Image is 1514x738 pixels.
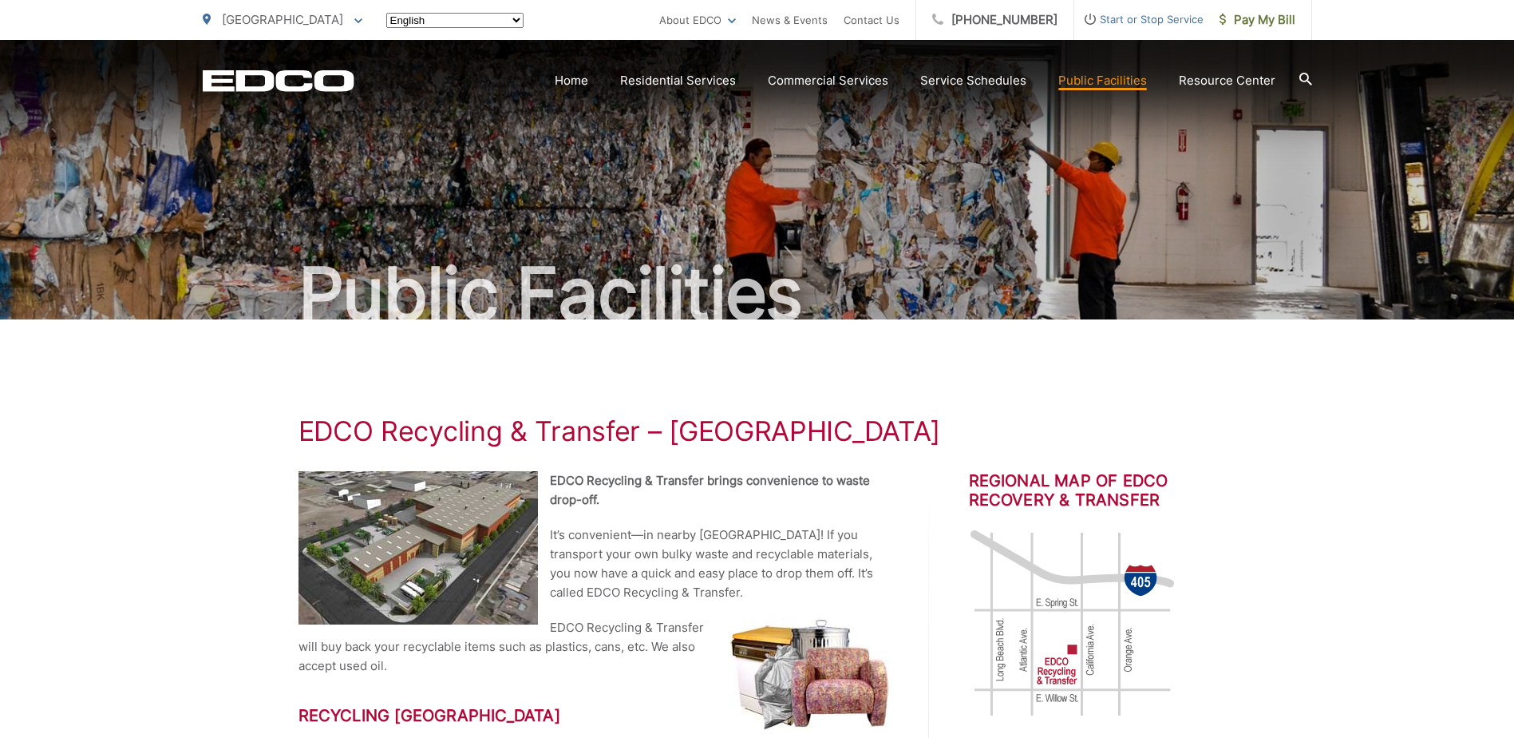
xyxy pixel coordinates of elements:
a: Commercial Services [768,71,888,90]
h2: Public Facilities [203,254,1312,334]
a: Public Facilities [1058,71,1147,90]
img: Dishwasher and chair [729,618,889,730]
img: image [969,527,1176,719]
a: Residential Services [620,71,736,90]
a: About EDCO [659,10,736,30]
a: Service Schedules [920,71,1026,90]
p: It’s convenient—in nearby [GEOGRAPHIC_DATA]! If you transport your own bulky waste and recyclable... [298,526,889,602]
h1: EDCO Recycling & Transfer – [GEOGRAPHIC_DATA] [298,415,1216,447]
p: EDCO Recycling & Transfer will buy back your recyclable items such as plastics, cans, etc. We als... [298,618,889,676]
span: Pay My Bill [1220,10,1295,30]
strong: EDCO Recycling & Transfer brings convenience to waste drop-off. [550,473,870,507]
img: EDCO Recycling & Transfer [298,471,538,625]
a: Home [555,71,588,90]
h2: Recycling [GEOGRAPHIC_DATA] [298,706,889,725]
span: [GEOGRAPHIC_DATA] [222,12,343,27]
a: Resource Center [1179,71,1275,90]
a: News & Events [752,10,828,30]
select: Select a language [386,13,524,28]
a: EDCD logo. Return to the homepage. [203,69,354,92]
a: Contact Us [844,10,899,30]
h2: Regional Map of EDCO Recovery & Transfer [969,471,1216,510]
